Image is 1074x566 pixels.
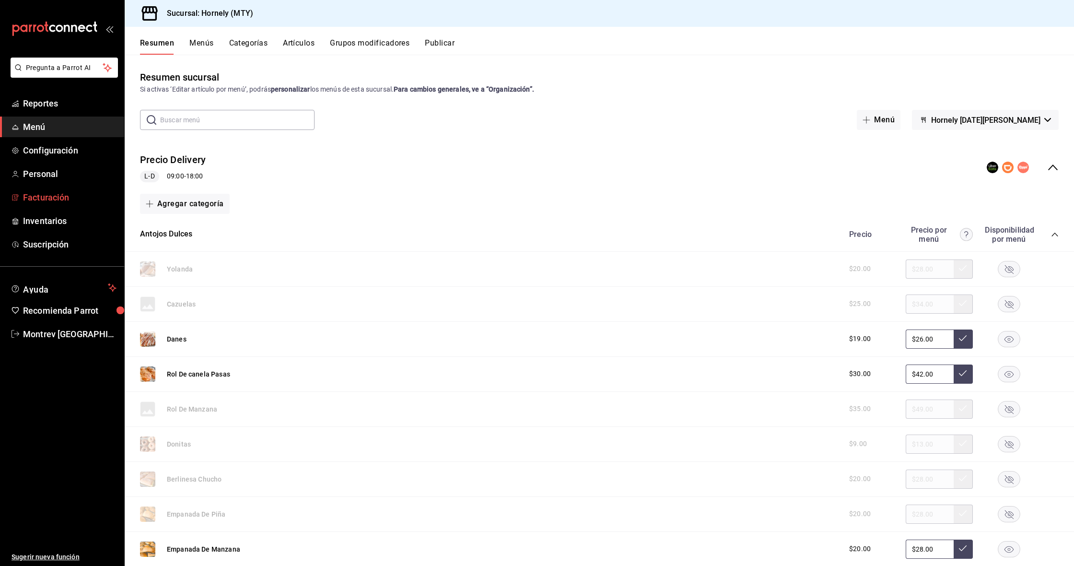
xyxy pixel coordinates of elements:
[906,330,954,349] input: Sin ajuste
[23,144,117,157] span: Configuración
[906,225,973,244] div: Precio por menú
[167,369,230,379] button: Rol De canela Pasas
[394,85,534,93] strong: Para cambios generales, ve a “Organización”.
[140,84,1059,94] div: Si activas ‘Editar artículo por menú’, podrás los menús de esta sucursal.
[140,38,1074,55] div: navigation tabs
[1051,231,1059,238] button: collapse-category-row
[12,552,117,562] span: Sugerir nueva función
[23,97,117,110] span: Reportes
[140,171,158,181] span: L-D
[11,58,118,78] button: Pregunta a Parrot AI
[23,120,117,133] span: Menú
[140,366,155,382] img: Preview
[23,282,104,294] span: Ayuda
[931,116,1040,125] span: Hornely [DATE][PERSON_NAME]
[140,171,206,182] div: 09:00 - 18:00
[140,38,174,55] button: Resumen
[140,153,206,167] button: Precio Delivery
[906,365,954,384] input: Sin ajuste
[330,38,409,55] button: Grupos modificadores
[906,540,954,559] input: Sin ajuste
[840,230,901,239] div: Precio
[140,229,192,240] button: Antojos Dulces
[849,544,871,554] span: $20.00
[7,70,118,80] a: Pregunta a Parrot AI
[229,38,268,55] button: Categorías
[23,328,117,341] span: Montrev [GEOGRAPHIC_DATA]
[26,63,103,73] span: Pregunta a Parrot AI
[849,369,871,379] span: $30.00
[23,167,117,180] span: Personal
[283,38,315,55] button: Artículos
[140,331,155,347] img: Preview
[140,194,230,214] button: Agregar categoría
[849,334,871,344] span: $19.00
[912,110,1059,130] button: Hornely [DATE][PERSON_NAME]
[271,85,310,93] strong: personalizar
[167,334,187,344] button: Danes
[140,70,219,84] div: Resumen sucursal
[23,304,117,317] span: Recomienda Parrot
[857,110,900,130] button: Menú
[985,225,1033,244] div: Disponibilidad por menú
[189,38,213,55] button: Menús
[160,110,315,130] input: Buscar menú
[167,544,240,554] button: Empanada De Manzana
[125,145,1074,190] div: collapse-menu-row
[23,191,117,204] span: Facturación
[105,25,113,33] button: open_drawer_menu
[23,214,117,227] span: Inventarios
[140,542,155,557] img: Preview
[23,238,117,251] span: Suscripción
[159,8,253,19] h3: Sucursal: Hornely (MTY)
[425,38,455,55] button: Publicar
